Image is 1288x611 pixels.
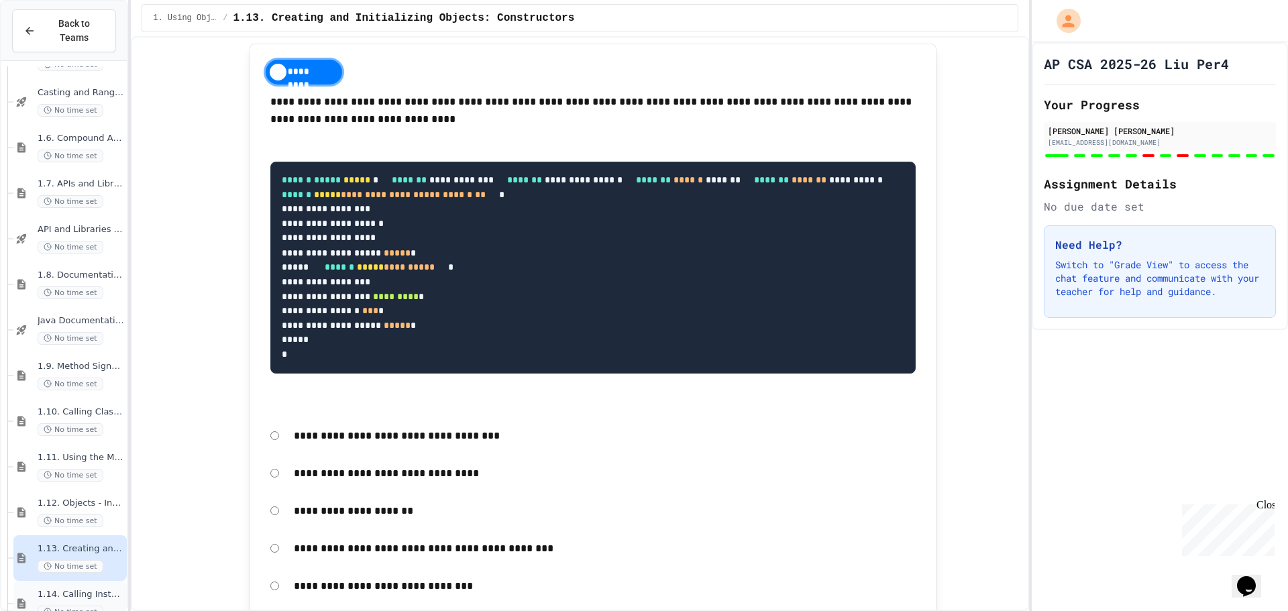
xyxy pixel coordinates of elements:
[38,241,103,254] span: No time set
[223,13,227,23] span: /
[38,133,124,144] span: 1.6. Compound Assignment Operators
[1044,95,1276,114] h2: Your Progress
[1044,174,1276,193] h2: Assignment Details
[12,9,116,52] button: Back to Teams
[38,286,103,299] span: No time set
[38,543,124,555] span: 1.13. Creating and Initializing Objects: Constructors
[38,452,124,463] span: 1.11. Using the Math Class
[1232,557,1275,598] iframe: chat widget
[38,224,124,235] span: API and Libraries - Topic 1.7
[38,315,124,327] span: Java Documentation with Comments - Topic 1.8
[38,378,103,390] span: No time set
[153,13,217,23] span: 1. Using Objects and Methods
[38,270,124,281] span: 1.8. Documentation with Comments and Preconditions
[38,406,124,418] span: 1.10. Calling Class Methods
[1177,499,1275,556] iframe: chat widget
[1048,137,1272,148] div: [EMAIL_ADDRESS][DOMAIN_NAME]
[1044,54,1229,73] h1: AP CSA 2025-26 Liu Per4
[233,10,574,26] span: 1.13. Creating and Initializing Objects: Constructors
[38,560,103,573] span: No time set
[38,178,124,190] span: 1.7. APIs and Libraries
[44,17,105,45] span: Back to Teams
[1044,199,1276,215] div: No due date set
[38,87,124,99] span: Casting and Ranges of variables - Quiz
[38,498,124,509] span: 1.12. Objects - Instances of Classes
[38,589,124,600] span: 1.14. Calling Instance Methods
[38,150,103,162] span: No time set
[1042,5,1084,36] div: My Account
[1055,258,1265,298] p: Switch to "Grade View" to access the chat feature and communicate with your teacher for help and ...
[38,332,103,345] span: No time set
[38,469,103,482] span: No time set
[5,5,93,85] div: Chat with us now!Close
[38,361,124,372] span: 1.9. Method Signatures
[1055,237,1265,253] h3: Need Help?
[38,195,103,208] span: No time set
[38,104,103,117] span: No time set
[38,423,103,436] span: No time set
[1048,125,1272,137] div: [PERSON_NAME] [PERSON_NAME]
[38,514,103,527] span: No time set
